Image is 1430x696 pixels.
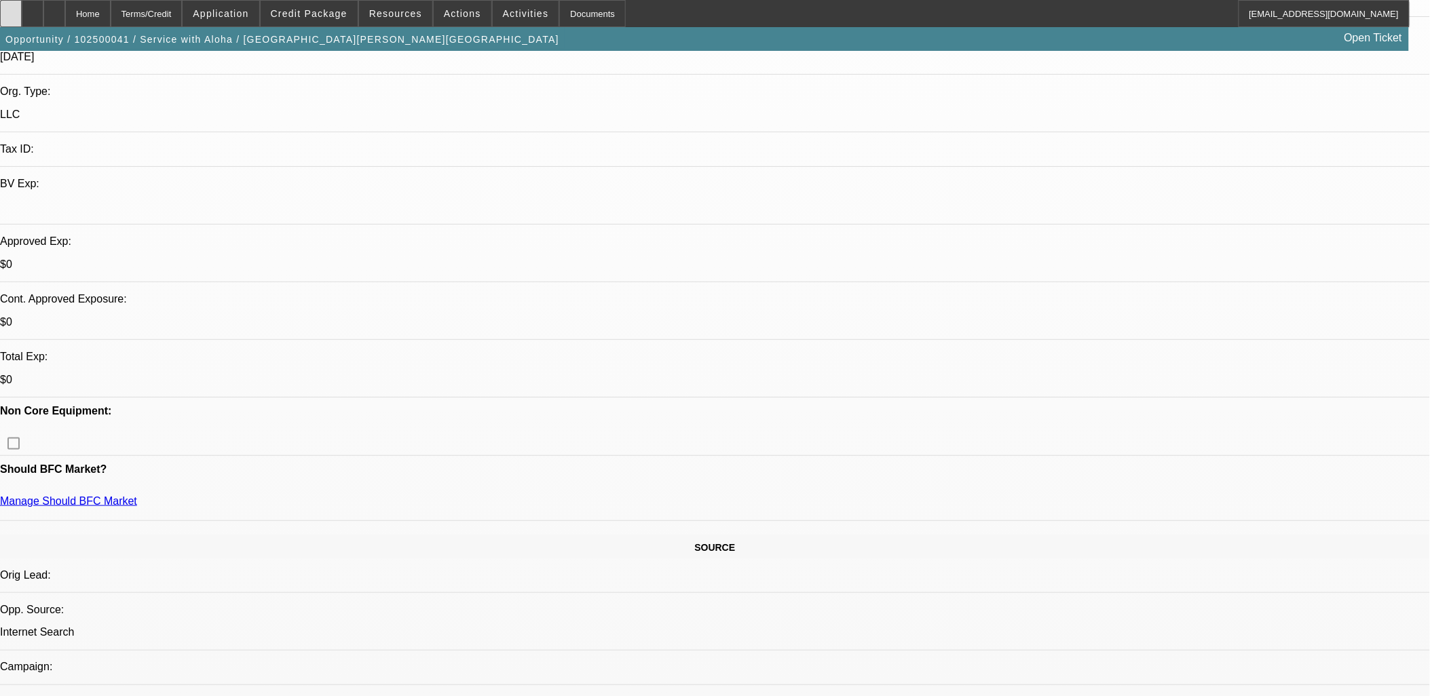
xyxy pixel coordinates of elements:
[193,8,248,19] span: Application
[5,34,559,45] span: Opportunity / 102500041 / Service with Aloha / [GEOGRAPHIC_DATA][PERSON_NAME][GEOGRAPHIC_DATA]
[444,8,481,19] span: Actions
[493,1,559,26] button: Activities
[369,8,422,19] span: Resources
[1339,26,1408,50] a: Open Ticket
[359,1,432,26] button: Resources
[434,1,491,26] button: Actions
[261,1,358,26] button: Credit Package
[503,8,549,19] span: Activities
[183,1,259,26] button: Application
[271,8,347,19] span: Credit Package
[695,542,736,553] span: SOURCE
